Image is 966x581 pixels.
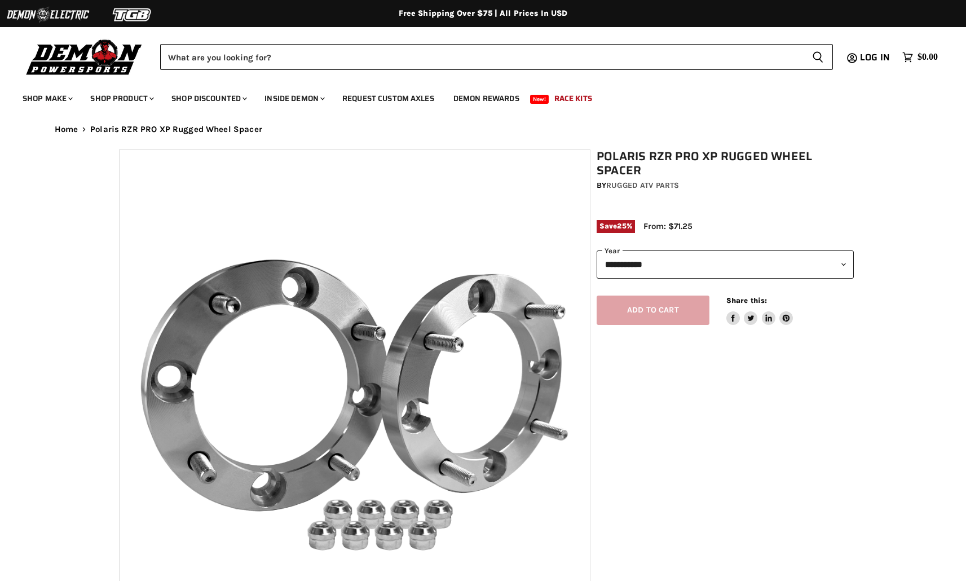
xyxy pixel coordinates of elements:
[6,4,90,25] img: Demon Electric Logo 2
[546,87,601,110] a: Race Kits
[160,44,803,70] input: Search
[803,44,833,70] button: Search
[90,125,262,134] span: Polaris RZR PRO XP Rugged Wheel Spacer
[617,222,626,230] span: 25
[32,8,934,19] div: Free Shipping Over $75 | All Prices In USD
[82,87,161,110] a: Shop Product
[530,95,549,104] span: New!
[334,87,443,110] a: Request Custom Axles
[55,125,78,134] a: Home
[726,296,793,325] aside: Share this:
[14,82,935,110] ul: Main menu
[445,87,528,110] a: Demon Rewards
[23,37,146,77] img: Demon Powersports
[597,149,854,178] h1: Polaris RZR PRO XP Rugged Wheel Spacer
[597,220,635,232] span: Save %
[726,296,767,305] span: Share this:
[90,4,175,25] img: TGB Logo 2
[160,44,833,70] form: Product
[14,87,80,110] a: Shop Make
[860,50,890,64] span: Log in
[897,49,943,65] a: $0.00
[918,52,938,63] span: $0.00
[256,87,332,110] a: Inside Demon
[643,221,692,231] span: From: $71.25
[606,181,679,190] a: Rugged ATV Parts
[32,125,934,134] nav: Breadcrumbs
[163,87,254,110] a: Shop Discounted
[597,179,854,192] div: by
[597,250,854,278] select: year
[855,52,897,63] a: Log in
